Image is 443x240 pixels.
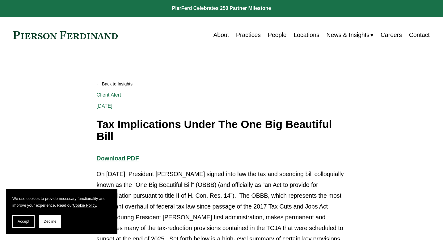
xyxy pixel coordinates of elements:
a: Careers [381,29,402,41]
button: Accept [12,215,35,228]
span: [DATE] [97,103,112,109]
a: Download PDF [97,155,139,162]
a: People [268,29,287,41]
a: Cookie Policy [73,203,96,208]
a: Locations [293,29,319,41]
p: We use cookies to provide necessary functionality and improve your experience. Read our . [12,195,111,209]
span: News & Insights [327,30,369,40]
span: Accept [18,219,29,224]
button: Decline [39,215,61,228]
a: Back to Insights [97,79,347,89]
a: folder dropdown [327,29,373,41]
span: Decline [44,219,57,224]
a: Practices [236,29,261,41]
a: Contact [409,29,430,41]
a: About [213,29,229,41]
a: Client Alert [97,92,121,97]
h1: Tax Implications Under The One Big Beautiful Bill [97,118,347,142]
section: Cookie banner [6,189,117,234]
